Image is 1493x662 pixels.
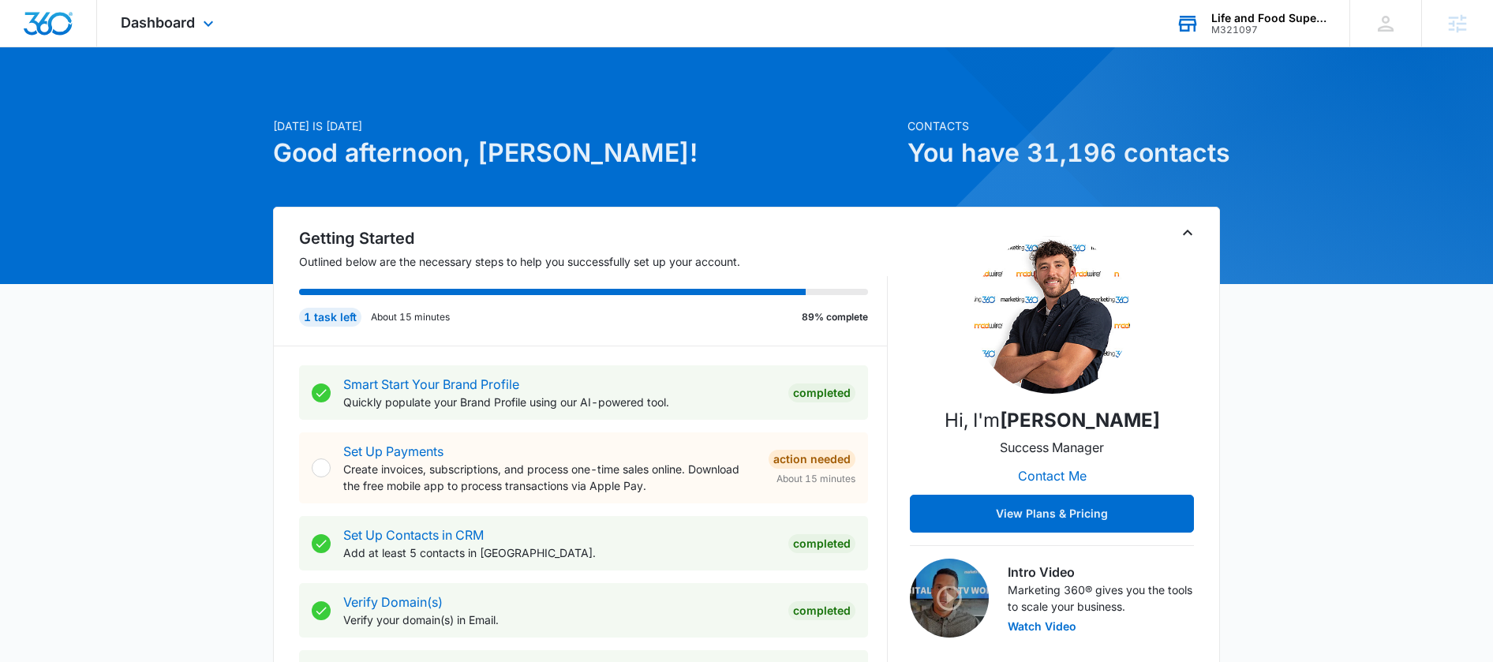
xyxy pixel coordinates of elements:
div: 1 task left [299,308,361,327]
div: Completed [788,383,855,402]
img: tab_domain_overview_orange.svg [43,92,55,104]
img: Jacob Gallahan [973,236,1131,394]
div: account id [1211,24,1326,36]
div: Completed [788,601,855,620]
p: [DATE] is [DATE] [273,118,898,134]
p: About 15 minutes [371,310,450,324]
div: Action Needed [769,450,855,469]
p: Verify your domain(s) in Email. [343,612,776,628]
h1: Good afternoon, [PERSON_NAME]! [273,134,898,172]
button: Toggle Collapse [1178,223,1197,242]
p: Add at least 5 contacts in [GEOGRAPHIC_DATA]. [343,544,776,561]
button: View Plans & Pricing [910,495,1194,533]
p: Success Manager [1000,438,1104,457]
div: Completed [788,534,855,553]
h3: Intro Video [1008,563,1194,582]
button: Watch Video [1008,621,1076,632]
img: Intro Video [910,559,989,638]
p: Create invoices, subscriptions, and process one-time sales online. Download the free mobile app t... [343,461,756,494]
p: Contacts [907,118,1220,134]
a: Set Up Payments [343,443,443,459]
div: v 4.0.25 [44,25,77,38]
a: Set Up Contacts in CRM [343,527,484,543]
div: Keywords by Traffic [174,93,266,103]
img: tab_keywords_by_traffic_grey.svg [157,92,170,104]
button: Contact Me [1002,457,1102,495]
span: About 15 minutes [776,472,855,486]
p: 89% complete [802,310,868,324]
h1: You have 31,196 contacts [907,134,1220,172]
div: Domain: [DOMAIN_NAME] [41,41,174,54]
span: Dashboard [121,14,195,31]
p: Hi, I'm [945,406,1160,435]
p: Quickly populate your Brand Profile using our AI-powered tool. [343,394,776,410]
a: Verify Domain(s) [343,594,443,610]
strong: [PERSON_NAME] [1000,409,1160,432]
h2: Getting Started [299,226,888,250]
a: Smart Start Your Brand Profile [343,376,519,392]
div: account name [1211,12,1326,24]
img: website_grey.svg [25,41,38,54]
div: Domain Overview [60,93,141,103]
p: Marketing 360® gives you the tools to scale your business. [1008,582,1194,615]
img: logo_orange.svg [25,25,38,38]
p: Outlined below are the necessary steps to help you successfully set up your account. [299,253,888,270]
